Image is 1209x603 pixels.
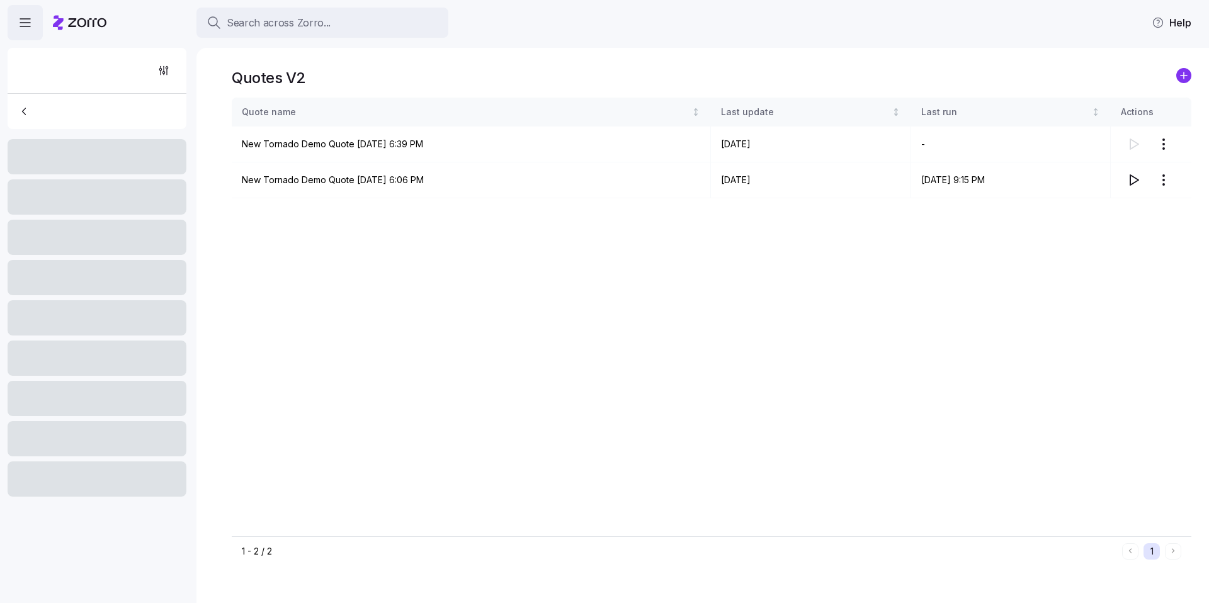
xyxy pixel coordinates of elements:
[242,545,1117,558] div: 1 - 2 / 2
[1165,543,1181,560] button: Next page
[892,108,900,116] div: Not sorted
[911,162,1111,198] td: [DATE] 9:15 PM
[196,8,448,38] button: Search across Zorro...
[711,98,911,127] th: Last updateNot sorted
[1122,543,1138,560] button: Previous page
[1121,105,1181,119] div: Actions
[911,127,1111,162] td: -
[232,98,711,127] th: Quote nameNot sorted
[1176,68,1191,87] a: add icon
[921,105,1089,119] div: Last run
[911,98,1111,127] th: Last runNot sorted
[711,162,911,198] td: [DATE]
[1176,68,1191,83] svg: add icon
[711,127,911,162] td: [DATE]
[1091,108,1100,116] div: Not sorted
[232,162,711,198] td: New Tornado Demo Quote [DATE] 6:06 PM
[242,105,690,119] div: Quote name
[1144,543,1160,560] button: 1
[227,15,331,31] span: Search across Zorro...
[691,108,700,116] div: Not sorted
[232,127,711,162] td: New Tornado Demo Quote [DATE] 6:39 PM
[1152,15,1191,30] span: Help
[1142,10,1201,35] button: Help
[232,68,306,87] h1: Quotes V2
[721,105,889,119] div: Last update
